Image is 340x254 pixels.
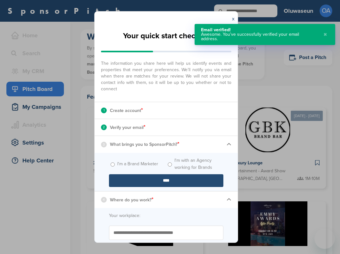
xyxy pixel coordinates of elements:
[110,106,143,115] p: Create account
[101,57,231,92] span: The information you share here will help us identify events and properties that meet your prefere...
[110,140,179,148] p: What brings you to SponsorPitch?
[174,157,223,171] label: I'm with an Agency working for Brands
[109,212,223,219] label: Your workplace:
[101,142,107,147] div: 3
[101,197,107,203] div: 4
[227,142,231,147] img: Checklist arrow 1
[117,161,158,168] label: I'm a Brand Marketer
[110,123,145,131] p: Verify your email
[201,28,317,32] div: Email verified!
[322,28,329,41] button: Close
[101,108,107,113] div: 1
[232,16,235,22] a: x
[201,32,317,41] div: Awesome. You’ve successfully verified your email address.
[314,228,335,249] iframe: Button to launch messaging window
[123,29,209,43] h2: Your quick start checklist
[227,197,231,202] img: Checklist arrow 1
[101,124,107,130] div: 2
[110,196,153,204] p: Where do you work?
